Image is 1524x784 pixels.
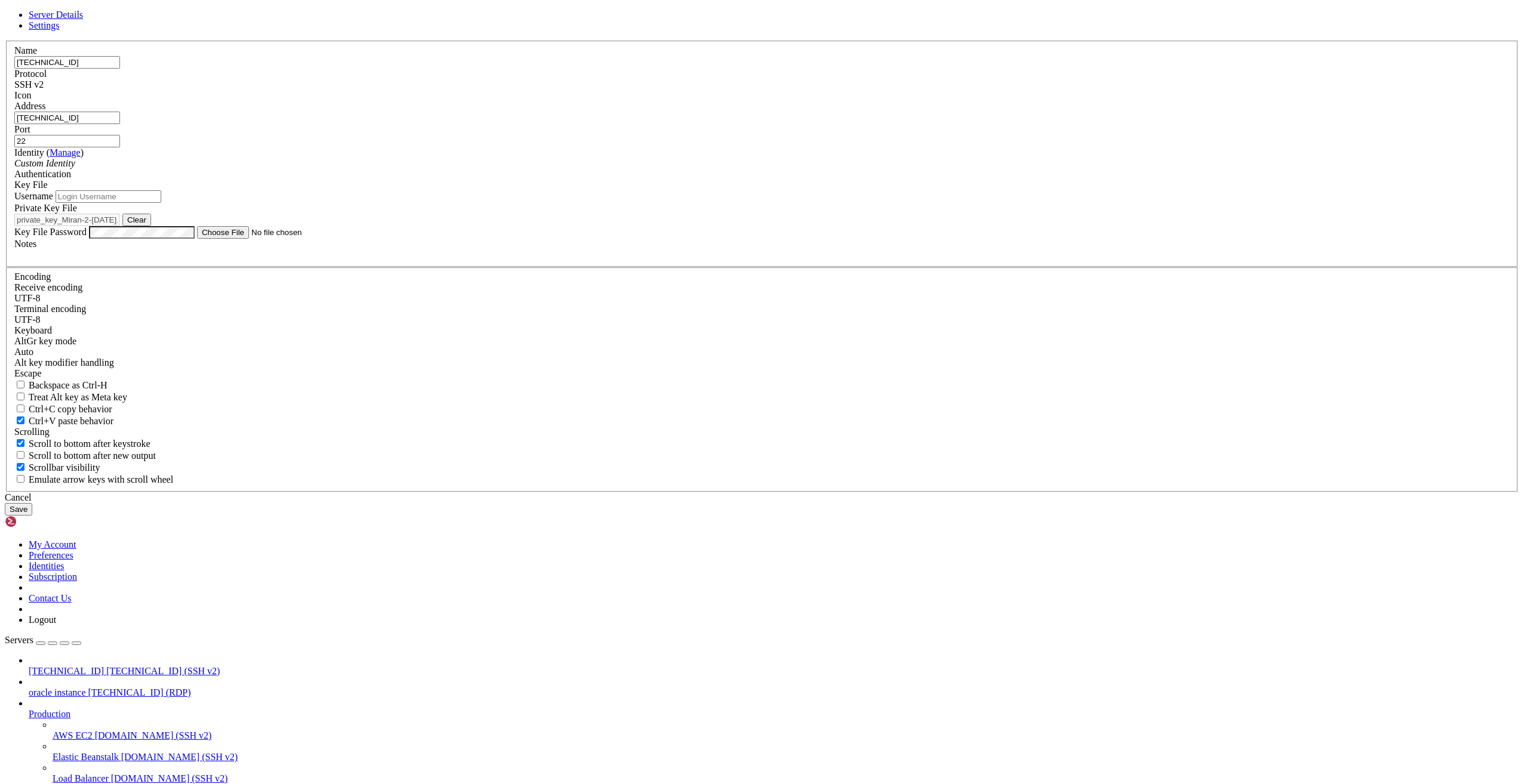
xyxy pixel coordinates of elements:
div: Custom Identity [14,158,1510,169]
div: UTF-8 [14,314,1510,325]
span: UTF-8 [14,293,41,303]
span: SSH v2 [14,79,44,89]
x-row: Connection timed out [5,5,1369,15]
span: Scroll to bottom after keystroke [29,439,150,449]
label: Scroll to bottom after new output. [14,450,156,461]
label: Controls how the Alt key is handled. Escape: Send an ESC prefix. 8-Bit: Add 128 to the typed char... [14,357,114,368]
li: AWS EC2 [DOMAIN_NAME] (SSH v2) [53,720,1519,741]
span: oracle instance [29,687,86,697]
span: Load Balancer [53,773,109,783]
span: [DOMAIN_NAME] (SSH v2) [111,773,228,783]
label: If true, the backspace should send BS ('\x08', aka ^H). Otherwise the backspace key should send '... [14,380,107,390]
input: Treat Alt key as Meta key [17,393,24,400]
label: Username [14,191,53,201]
span: Backspace as Ctrl-H [29,380,107,390]
a: AWS EC2 [DOMAIN_NAME] (SSH v2) [53,730,1519,741]
a: Production [29,709,1519,720]
a: Elastic Beanstalk [DOMAIN_NAME] (SSH v2) [53,752,1519,763]
label: Keyboard [14,325,52,335]
span: UTF-8 [14,314,41,325]
div: Escape [14,368,1510,379]
div: SSH v2 [14,79,1510,90]
img: Shellngn [5,516,73,527]
div: UTF-8 [14,293,1510,304]
input: Ctrl+C copy behavior [17,405,24,412]
span: Auto [14,347,33,357]
input: Server Name [14,56,120,69]
label: Whether to scroll to the bottom on any keystroke. [14,439,150,449]
a: [TECHNICAL_ID] [TECHNICAL_ID] (SSH v2) [29,666,1519,677]
span: AWS EC2 [53,730,93,740]
a: oracle instance [TECHNICAL_ID] (RDP) [29,687,1519,698]
button: Clear [122,214,151,226]
a: Servers [5,635,81,645]
li: [TECHNICAL_ID] [TECHNICAL_ID] (SSH v2) [29,655,1519,677]
span: [TECHNICAL_ID] (SSH v2) [106,666,220,676]
label: Whether the Alt key acts as a Meta key or as a distinct Alt key. [14,392,127,402]
a: Contact Us [29,593,72,603]
label: Private Key File [14,203,77,213]
a: My Account [29,539,76,550]
label: Protocol [14,69,47,79]
button: Save [5,503,32,516]
label: Port [14,124,30,134]
label: Key File Password [14,227,87,237]
input: Scroll to bottom after new output [17,451,24,459]
span: Scrollbar visibility [29,462,100,473]
a: Load Balancer [DOMAIN_NAME] (SSH v2) [53,773,1519,784]
span: Elastic Beanstalk [53,752,119,762]
label: Notes [14,239,36,249]
li: Elastic Beanstalk [DOMAIN_NAME] (SSH v2) [53,741,1519,763]
label: Encoding [14,271,51,282]
label: Authentication [14,169,71,179]
label: Identity [14,147,84,158]
label: Ctrl+V pastes if true, sends ^V to host if false. Ctrl+Shift+V sends ^V to host if true, pastes i... [14,416,113,426]
li: oracle instance [TECHNICAL_ID] (RDP) [29,677,1519,698]
a: Settings [29,20,60,30]
a: Subscription [29,572,77,582]
span: Ctrl+C copy behavior [29,404,112,414]
label: The vertical scrollbar mode. [14,462,100,473]
input: Scroll to bottom after keystroke [17,439,24,447]
span: Servers [5,635,33,645]
span: [TECHNICAL_ID] [29,666,104,676]
label: Set the expected encoding for data received from the host. If the encodings do not match, visual ... [14,282,82,292]
div: (0, 1) [5,15,10,25]
span: Treat Alt key as Meta key [29,392,127,402]
label: Address [14,101,45,111]
div: Cancel [5,492,1519,503]
label: Ctrl-C copies if true, send ^C to host if false. Ctrl-Shift-C sends ^C to host if true, copies if... [14,404,112,414]
input: Scrollbar visibility [17,463,24,471]
span: ( ) [47,147,84,158]
a: Preferences [29,550,73,560]
input: Login Username [56,190,161,203]
span: Ctrl+V paste behavior [29,416,113,426]
span: Escape [14,368,41,378]
label: The default terminal encoding. ISO-2022 enables character map translations (like graphics maps). ... [14,304,86,314]
a: Identities [29,561,64,571]
span: Scroll to bottom after new output [29,450,156,461]
label: Set the expected encoding for data received from the host. If the encodings do not match, visual ... [14,336,76,346]
span: Emulate arrow keys with scroll wheel [29,474,173,484]
input: Ctrl+V paste behavior [17,416,24,424]
label: When using the alternative screen buffer, and DECCKM (Application Cursor Keys) is active, mouse w... [14,474,173,484]
a: Manage [50,147,81,158]
div: Key File [14,180,1510,190]
div: Auto [14,347,1510,357]
label: Name [14,45,37,55]
span: Production [29,709,70,719]
label: Icon [14,90,31,100]
span: [TECHNICAL_ID] (RDP) [88,687,191,697]
a: Server Details [29,10,83,20]
i: Custom Identity [14,158,75,168]
input: Backspace as Ctrl-H [17,381,24,388]
span: [DOMAIN_NAME] (SSH v2) [95,730,212,740]
span: [DOMAIN_NAME] (SSH v2) [121,752,238,762]
span: Key File [14,180,48,190]
input: Port Number [14,135,120,147]
li: Load Balancer [DOMAIN_NAME] (SSH v2) [53,763,1519,784]
label: Scrolling [14,427,50,437]
input: Host Name or IP [14,112,120,124]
